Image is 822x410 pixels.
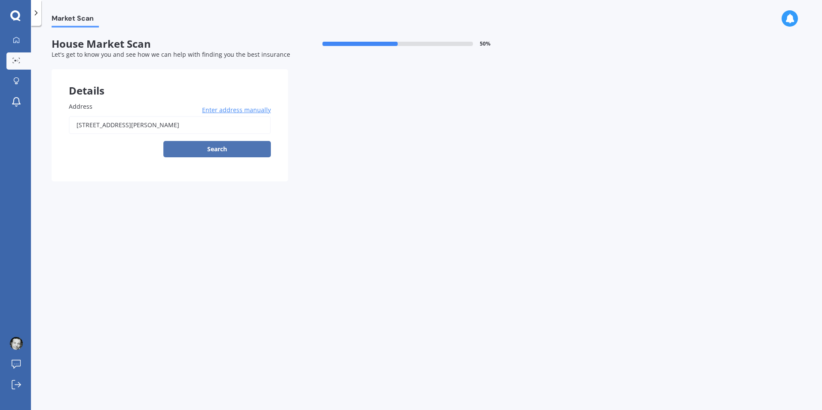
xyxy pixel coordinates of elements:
[52,38,288,50] span: House Market Scan
[69,102,92,110] span: Address
[202,106,271,114] span: Enter address manually
[52,69,288,95] div: Details
[69,116,271,134] input: Enter address
[52,50,290,58] span: Let's get to know you and see how we can help with finding you the best insurance
[480,41,491,47] span: 50 %
[10,337,23,350] img: ACg8ocLg7tGfTzK2XqL_wmHUvLC0sLiWG7ox5OKgMwbw5iWzZQ2sjHMYxw=s96-c
[163,141,271,157] button: Search
[52,14,99,26] span: Market Scan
